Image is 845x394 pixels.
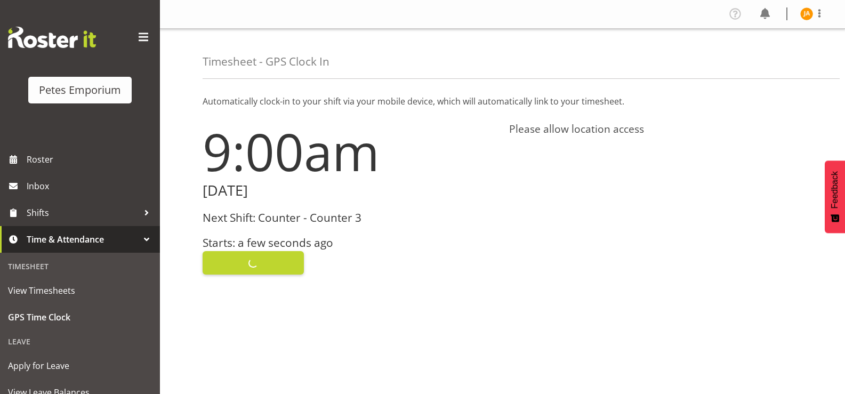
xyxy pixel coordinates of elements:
h3: Starts: a few seconds ago [203,237,496,249]
span: Roster [27,151,155,167]
h1: 9:00am [203,123,496,180]
h4: Timesheet - GPS Clock In [203,55,329,68]
span: GPS Time Clock [8,309,152,325]
h4: Please allow location access [509,123,803,135]
span: Shifts [27,205,139,221]
p: Automatically clock-in to your shift via your mobile device, which will automatically link to you... [203,95,802,108]
img: jeseryl-armstrong10788.jpg [800,7,813,20]
h3: Next Shift: Counter - Counter 3 [203,212,496,224]
span: Time & Attendance [27,231,139,247]
span: Inbox [27,178,155,194]
img: Rosterit website logo [8,27,96,48]
button: Feedback - Show survey [825,160,845,233]
div: Leave [3,331,157,352]
a: Apply for Leave [3,352,157,379]
a: View Timesheets [3,277,157,304]
h2: [DATE] [203,182,496,199]
span: View Timesheets [8,283,152,299]
div: Petes Emporium [39,82,121,98]
div: Timesheet [3,255,157,277]
a: GPS Time Clock [3,304,157,331]
span: Apply for Leave [8,358,152,374]
span: Feedback [830,171,840,208]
